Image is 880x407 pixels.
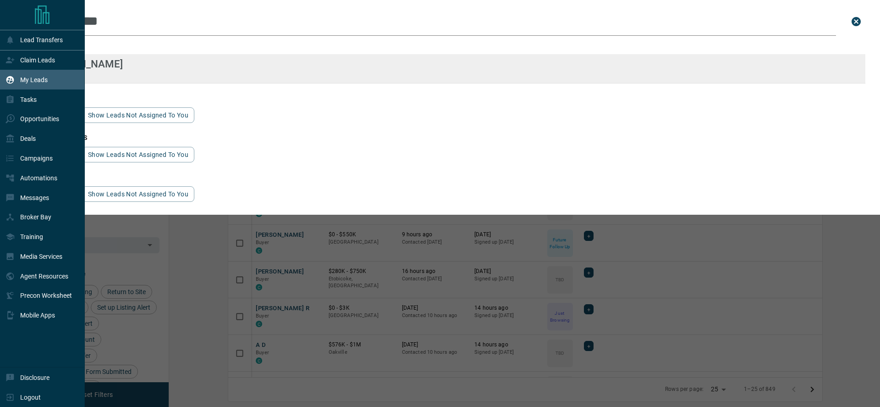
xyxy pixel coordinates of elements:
[35,173,865,181] h3: id matches
[35,134,865,141] h3: phone matches
[82,147,194,162] button: show leads not assigned to you
[847,12,865,31] button: close search bar
[35,95,865,102] h3: email matches
[82,107,194,123] button: show leads not assigned to you
[35,41,865,49] h3: name matches
[82,186,194,202] button: show leads not assigned to you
